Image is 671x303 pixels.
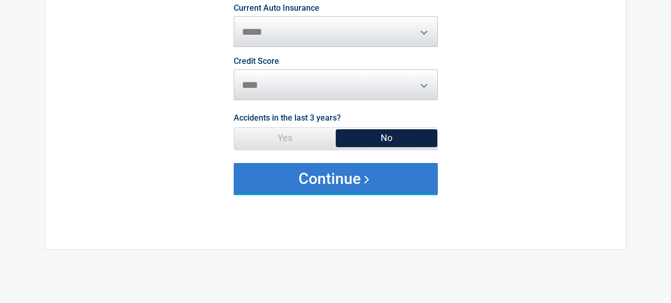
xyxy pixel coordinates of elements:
[234,57,279,65] label: Credit Score
[234,128,336,148] span: Yes
[234,4,319,12] label: Current Auto Insurance
[234,111,341,125] label: Accidents in the last 3 years?
[234,163,438,194] button: Continue
[336,128,437,148] span: No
